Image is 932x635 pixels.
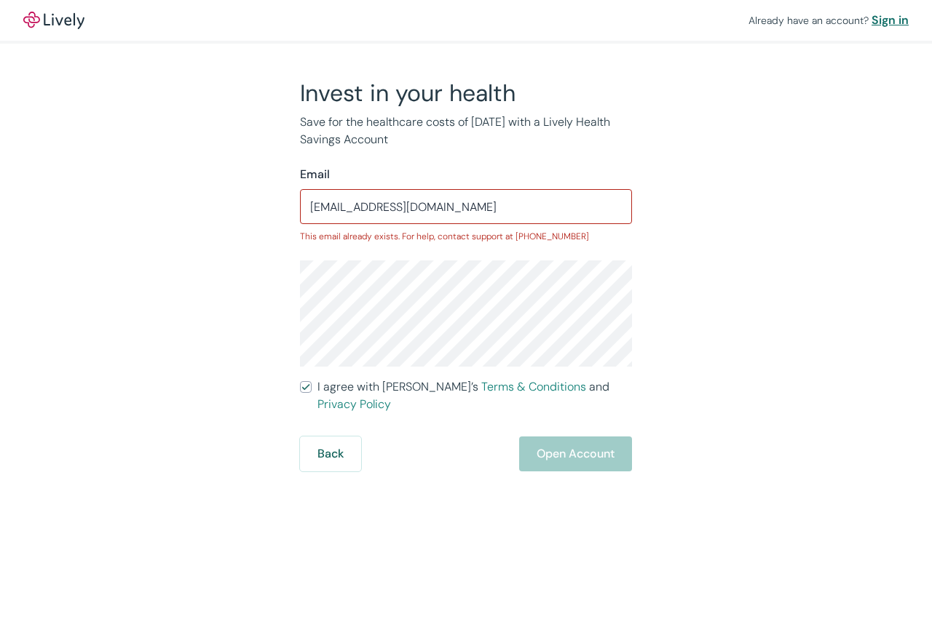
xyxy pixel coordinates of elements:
label: Email [300,166,330,183]
p: Save for the healthcare costs of [DATE] with a Lively Health Savings Account [300,113,632,148]
p: This email already exists. For help, contact support at [PHONE_NUMBER] [300,230,632,243]
button: Back [300,436,361,471]
a: Privacy Policy [317,396,391,412]
a: Terms & Conditions [481,379,586,394]
span: I agree with [PERSON_NAME]’s and [317,378,632,413]
div: Already have an account? [749,12,909,29]
img: Lively [23,12,84,29]
h2: Invest in your health [300,79,632,108]
a: LivelyLively [23,12,84,29]
a: Sign in [872,12,909,29]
